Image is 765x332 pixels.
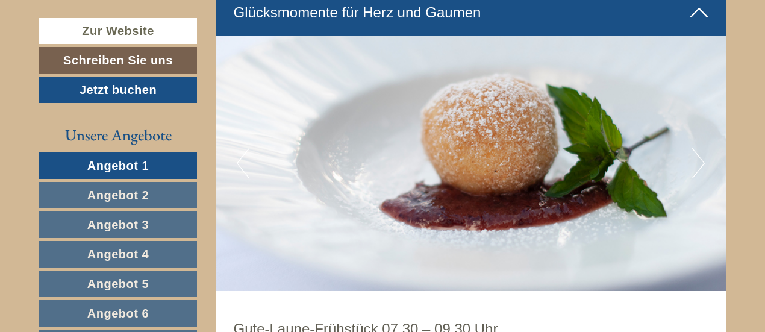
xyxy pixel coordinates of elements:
span: Angebot 2 [87,189,149,202]
button: Next [692,148,705,178]
a: Zur Website [39,18,197,44]
span: Angebot 3 [87,218,149,231]
button: Previous [237,148,249,178]
span: Angebot 1 [87,159,149,172]
span: Angebot 5 [87,277,149,290]
a: Jetzt buchen [39,77,197,103]
a: Schreiben Sie uns [39,47,197,74]
span: Angebot 6 [87,307,149,320]
div: Unsere Angebote [39,124,197,146]
span: Angebot 4 [87,248,149,261]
